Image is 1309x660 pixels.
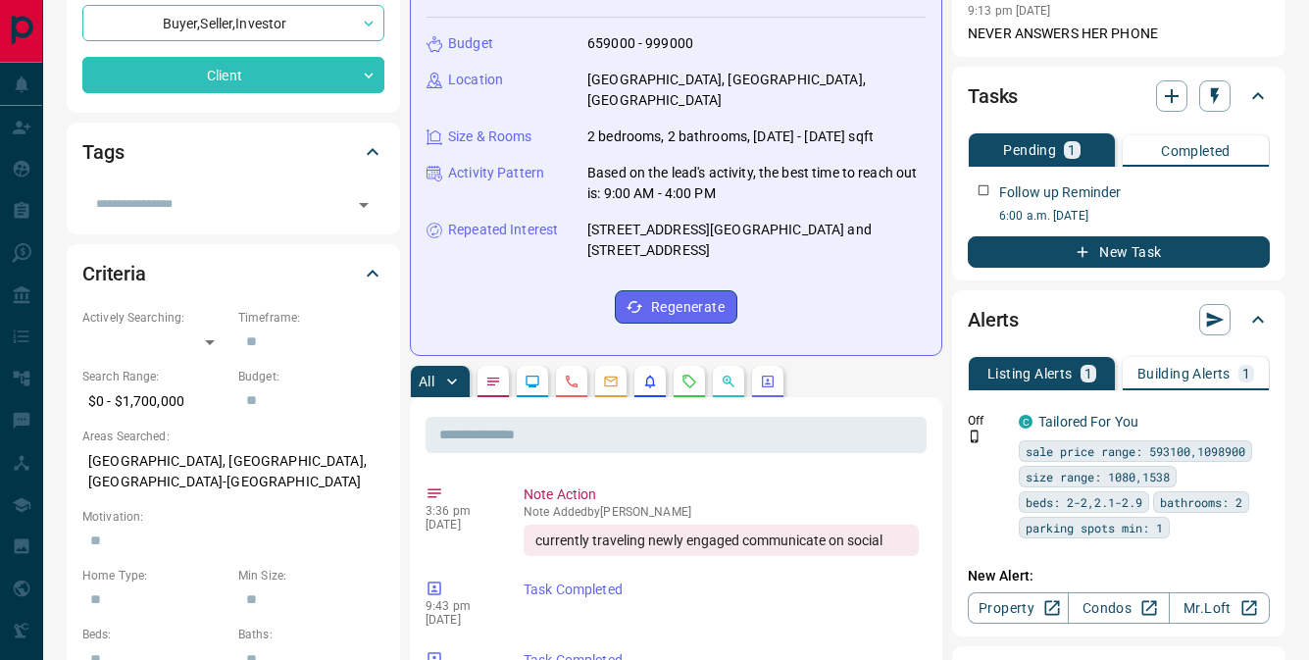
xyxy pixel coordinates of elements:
[721,374,736,389] svg: Opportunities
[1160,492,1242,512] span: bathrooms: 2
[587,33,693,54] p: 659000 - 999000
[525,374,540,389] svg: Lead Browsing Activity
[82,445,384,498] p: [GEOGRAPHIC_DATA], [GEOGRAPHIC_DATA], [GEOGRAPHIC_DATA]-[GEOGRAPHIC_DATA]
[426,504,494,518] p: 3:36 pm
[524,580,919,600] p: Task Completed
[1026,441,1245,461] span: sale price range: 593100,1098900
[968,592,1069,624] a: Property
[603,374,619,389] svg: Emails
[419,375,434,388] p: All
[82,136,124,168] h2: Tags
[1019,415,1032,429] div: condos.ca
[350,191,378,219] button: Open
[524,505,919,519] p: Note Added by [PERSON_NAME]
[587,163,926,204] p: Based on the lead's activity, the best time to reach out is: 9:00 AM - 4:00 PM
[587,127,874,147] p: 2 bedrooms, 2 bathrooms, [DATE] - [DATE] sqft
[1038,414,1138,430] a: Tailored For You
[82,128,384,176] div: Tags
[760,374,776,389] svg: Agent Actions
[82,508,384,526] p: Motivation:
[448,33,493,54] p: Budget
[1161,144,1231,158] p: Completed
[999,207,1270,225] p: 6:00 a.m. [DATE]
[524,484,919,505] p: Note Action
[968,73,1270,120] div: Tasks
[82,368,228,385] p: Search Range:
[448,127,532,147] p: Size & Rooms
[426,599,494,613] p: 9:43 pm
[587,70,926,111] p: [GEOGRAPHIC_DATA], [GEOGRAPHIC_DATA], [GEOGRAPHIC_DATA]
[968,80,1018,112] h2: Tasks
[82,626,228,643] p: Beds:
[987,367,1073,381] p: Listing Alerts
[238,309,384,327] p: Timeframe:
[448,70,503,90] p: Location
[968,304,1019,335] h2: Alerts
[524,525,919,556] div: currently traveling newly engaged communicate on social
[1169,592,1270,624] a: Mr.Loft
[1242,367,1250,381] p: 1
[564,374,579,389] svg: Calls
[1084,367,1092,381] p: 1
[426,518,494,532] p: [DATE]
[82,309,228,327] p: Actively Searching:
[1026,467,1170,486] span: size range: 1080,1538
[1003,143,1056,157] p: Pending
[968,430,982,443] svg: Push Notification Only
[82,250,384,297] div: Criteria
[1026,518,1163,537] span: parking spots min: 1
[426,613,494,627] p: [DATE]
[238,626,384,643] p: Baths:
[968,4,1051,18] p: 9:13 pm [DATE]
[968,24,1270,44] p: NEVER ANSWERS HER PHONE
[968,236,1270,268] button: New Task
[999,182,1121,203] p: Follow up Reminder
[642,374,658,389] svg: Listing Alerts
[968,296,1270,343] div: Alerts
[587,220,926,261] p: [STREET_ADDRESS][GEOGRAPHIC_DATA] and [STREET_ADDRESS]
[448,163,544,183] p: Activity Pattern
[1137,367,1231,381] p: Building Alerts
[968,412,1007,430] p: Off
[1068,143,1076,157] p: 1
[485,374,501,389] svg: Notes
[82,5,384,41] div: Buyer , Seller , Investor
[82,385,228,418] p: $0 - $1,700,000
[448,220,558,240] p: Repeated Interest
[1026,492,1142,512] span: beds: 2-2,2.1-2.9
[238,368,384,385] p: Budget:
[615,290,737,324] button: Regenerate
[82,57,384,93] div: Client
[681,374,697,389] svg: Requests
[968,566,1270,586] p: New Alert:
[82,428,384,445] p: Areas Searched:
[82,258,146,289] h2: Criteria
[238,567,384,584] p: Min Size:
[82,567,228,584] p: Home Type:
[1068,592,1169,624] a: Condos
